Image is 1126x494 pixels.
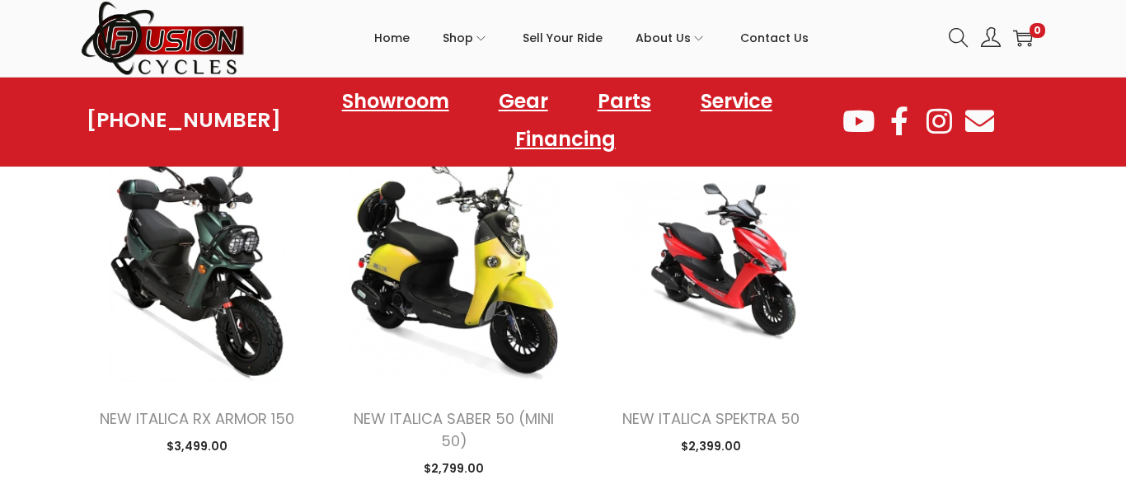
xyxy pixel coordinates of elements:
a: 0 [1013,28,1033,48]
span: Shop [443,17,473,59]
nav: Primary navigation [246,1,936,75]
span: 3,499.00 [167,438,228,454]
a: NEW ITALICA RX ARMOR 150 [100,408,294,429]
span: 2,799.00 [424,460,484,477]
nav: Menu [281,82,841,158]
span: 2,399.00 [681,438,741,454]
a: Home [374,1,410,75]
a: Sell Your Ride [523,1,603,75]
span: Home [374,17,410,59]
a: Showroom [326,82,466,120]
a: Financing [499,120,632,158]
span: $ [424,460,431,477]
span: About Us [636,17,691,59]
a: NEW ITALICA SABER 50 (MINI 50) [354,408,554,451]
a: Parts [581,82,668,120]
span: $ [167,438,174,454]
a: [PHONE_NUMBER] [87,109,281,132]
a: NEW ITALICA SPEKTRA 50 [622,408,800,429]
span: Sell Your Ride [523,17,603,59]
span: $ [681,438,688,454]
span: Contact Us [740,17,809,59]
a: Contact Us [740,1,809,75]
a: Shop [443,1,490,75]
a: Gear [482,82,565,120]
a: Service [684,82,789,120]
a: About Us [636,1,707,75]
